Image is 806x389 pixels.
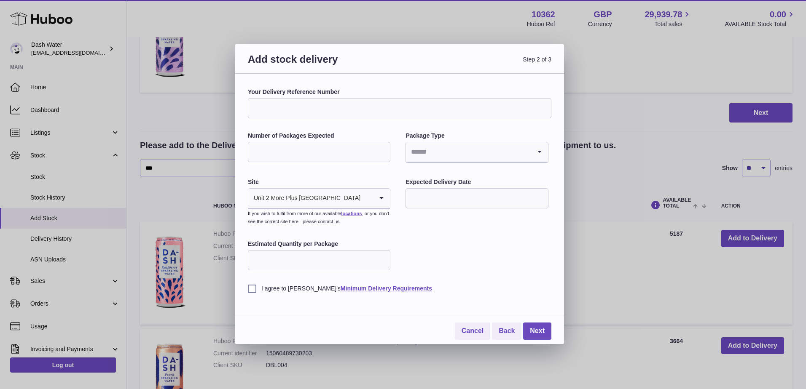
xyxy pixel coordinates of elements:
h3: Add stock delivery [248,53,400,76]
label: Number of Packages Expected [248,132,390,140]
a: Back [492,322,521,340]
input: Search for option [406,142,531,162]
a: Minimum Delivery Requirements [341,285,432,292]
label: Estimated Quantity per Package [248,240,390,248]
a: Cancel [455,322,490,340]
label: Site [248,178,390,186]
label: Expected Delivery Date [406,178,548,186]
label: Your Delivery Reference Number [248,88,551,96]
label: I agree to [PERSON_NAME]'s [248,285,551,293]
span: Step 2 of 3 [400,53,551,76]
label: Package Type [406,132,548,140]
input: Search for option [361,189,373,208]
a: locations [341,211,362,216]
div: Search for option [406,142,548,163]
a: Next [523,322,551,340]
div: Search for option [248,189,390,209]
span: Unit 2 More Plus [GEOGRAPHIC_DATA] [248,189,361,208]
small: If you wish to fulfil from more of our available , or you don’t see the correct site here - pleas... [248,211,389,224]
